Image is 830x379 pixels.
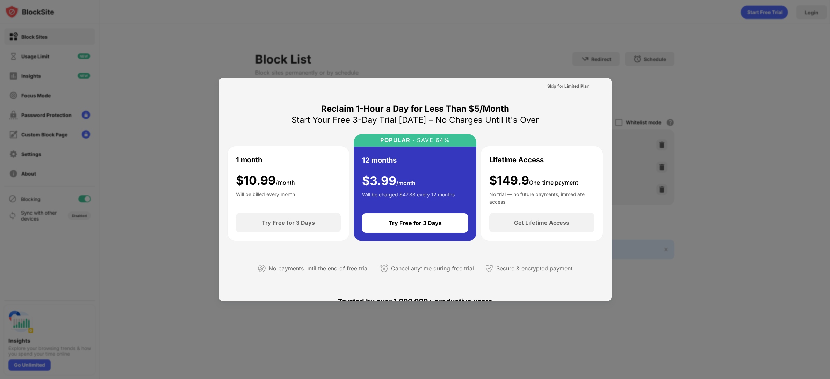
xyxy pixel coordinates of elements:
[262,219,315,226] div: Try Free for 3 Days
[391,263,474,274] div: Cancel anytime during free trial
[276,179,295,186] span: /month
[529,179,578,186] span: One-time payment
[362,155,397,165] div: 12 months
[291,114,539,126] div: Start Your Free 3-Day Trial [DATE] – No Charges Until It's Over
[236,173,295,188] div: $ 10.99
[321,103,509,114] div: Reclaim 1-Hour a Day for Less Than $5/Month
[485,264,493,273] img: secured-payment
[396,179,416,186] span: /month
[227,285,603,318] div: Trusted by over 1,000,000+ productive users
[380,137,415,143] div: POPULAR ·
[362,174,416,188] div: $ 3.99
[236,155,262,165] div: 1 month
[258,264,266,273] img: not-paying
[269,263,369,274] div: No payments until the end of free trial
[489,173,578,188] div: $149.9
[514,219,569,226] div: Get Lifetime Access
[496,263,572,274] div: Secure & encrypted payment
[389,220,442,226] div: Try Free for 3 Days
[547,83,589,90] div: Skip for Limited Plan
[415,137,450,143] div: SAVE 64%
[380,264,388,273] img: cancel-anytime
[236,191,295,205] div: Will be billed every month
[489,191,594,205] div: No trial — no future payments, immediate access
[362,191,455,205] div: Will be charged $47.88 every 12 months
[489,155,544,165] div: Lifetime Access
